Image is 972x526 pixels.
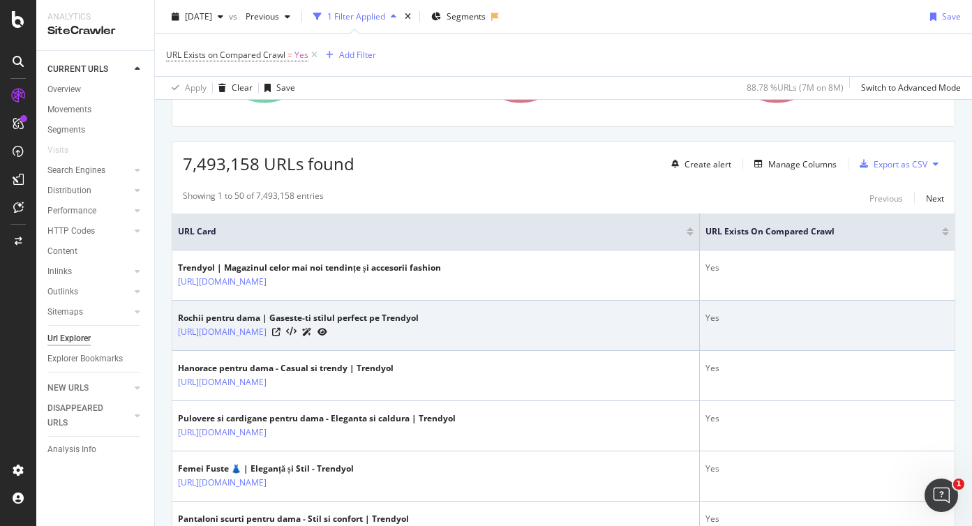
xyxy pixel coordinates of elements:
button: 1 Filter Applied [308,6,402,28]
button: Create alert [666,153,731,175]
div: 88.78 % URLs ( 7M on 8M ) [747,82,844,93]
div: Next [926,193,944,204]
div: times [402,10,414,24]
a: Segments [47,123,144,137]
div: SiteCrawler [47,23,143,39]
button: Clear [213,77,253,99]
button: Next [926,190,944,206]
div: Pulovere si cardigane pentru dama - Eleganta si caldura | Trendyol [178,412,456,425]
span: Segments [447,10,486,22]
span: URL Exists on Compared Crawl [166,49,285,61]
button: Previous [869,190,903,206]
iframe: Intercom live chat [925,479,958,512]
div: Yes [705,312,949,324]
a: Inlinks [47,264,130,279]
div: Analysis Info [47,442,96,457]
div: NEW URLS [47,381,89,396]
div: Create alert [685,158,731,170]
a: CURRENT URLS [47,62,130,77]
a: [URL][DOMAIN_NAME] [178,375,267,389]
div: Yes [705,463,949,475]
button: Segments [426,6,491,28]
a: URL Inspection [317,324,327,339]
a: [URL][DOMAIN_NAME] [178,426,267,439]
span: URL Exists on Compared Crawl [705,225,921,238]
a: DISAPPEARED URLS [47,401,130,430]
div: Previous [869,193,903,204]
a: Movements [47,103,144,117]
button: Switch to Advanced Mode [855,77,961,99]
div: Url Explorer [47,331,91,346]
a: [URL][DOMAIN_NAME] [178,325,267,339]
div: Analytics [47,11,143,23]
div: Save [276,82,295,93]
div: Yes [705,362,949,375]
div: Add Filter [339,49,376,61]
a: Analysis Info [47,442,144,457]
div: CURRENT URLS [47,62,108,77]
button: Previous [240,6,296,28]
div: Yes [705,412,949,425]
div: Trendyol | Magazinul celor mai noi tendințe și accesorii fashion [178,262,441,274]
a: [URL][DOMAIN_NAME] [178,476,267,490]
span: 1 [953,479,964,490]
a: [URL][DOMAIN_NAME] [178,275,267,289]
button: Manage Columns [749,156,837,172]
a: AI Url Details [302,324,312,339]
a: HTTP Codes [47,224,130,239]
span: Yes [294,45,308,65]
a: Overview [47,82,144,97]
div: Outlinks [47,285,78,299]
button: View HTML Source [286,327,297,337]
button: Save [925,6,961,28]
span: vs [229,10,240,22]
div: 1 Filter Applied [327,10,385,22]
div: Hanorace pentru dama - Casual si trendy | Trendyol [178,362,394,375]
div: Segments [47,123,85,137]
a: Visit Online Page [272,328,281,336]
a: Distribution [47,183,130,198]
button: Save [259,77,295,99]
div: Content [47,244,77,259]
a: Visits [47,143,82,158]
div: HTTP Codes [47,224,95,239]
a: Search Engines [47,163,130,178]
button: Add Filter [320,47,376,63]
a: NEW URLS [47,381,130,396]
div: Femei Fuste 👗 | Eleganță și Stil - Trendyol [178,463,354,475]
a: Performance [47,204,130,218]
div: Manage Columns [768,158,837,170]
a: Url Explorer [47,331,144,346]
div: Yes [705,513,949,525]
div: Yes [705,262,949,274]
span: = [287,49,292,61]
span: 7,493,158 URLs found [183,152,354,175]
div: Switch to Advanced Mode [861,82,961,93]
div: Export as CSV [874,158,927,170]
div: Save [942,10,961,22]
a: Content [47,244,144,259]
button: Apply [166,77,207,99]
div: Rochii pentru dama | Gaseste-ti stilul perfect pe Trendyol [178,312,419,324]
span: Previous [240,10,279,22]
button: [DATE] [166,6,229,28]
div: Search Engines [47,163,105,178]
button: Export as CSV [854,153,927,175]
div: Showing 1 to 50 of 7,493,158 entries [183,190,324,206]
div: Movements [47,103,91,117]
div: Overview [47,82,81,97]
div: Sitemaps [47,305,83,320]
div: Apply [185,82,207,93]
div: Inlinks [47,264,72,279]
div: DISAPPEARED URLS [47,401,118,430]
span: 2025 Jul. 8th [185,10,212,22]
a: Sitemaps [47,305,130,320]
div: Distribution [47,183,91,198]
div: Visits [47,143,68,158]
a: Explorer Bookmarks [47,352,144,366]
span: URL Card [178,225,683,238]
div: Performance [47,204,96,218]
div: Pantaloni scurti pentru dama - Stil si confort | Trendyol [178,513,409,525]
div: Explorer Bookmarks [47,352,123,366]
div: Clear [232,82,253,93]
